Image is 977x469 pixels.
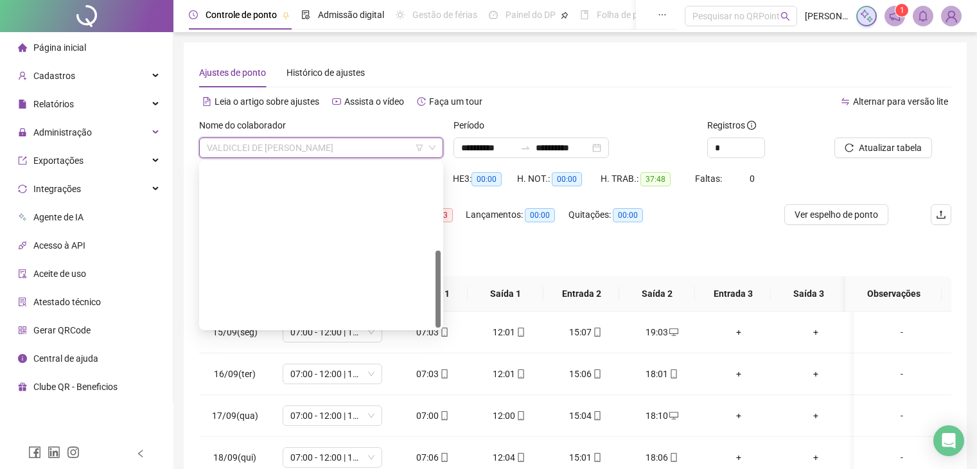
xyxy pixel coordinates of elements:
span: 00:00 [613,208,643,222]
span: ellipsis [658,10,667,19]
sup: 1 [895,4,908,17]
div: H. NOT.: [517,172,601,186]
span: sync [18,184,27,193]
span: 16/09(ter) [214,369,256,379]
span: linkedin [48,446,60,459]
span: mobile [439,453,449,462]
th: Saída 2 [619,276,695,312]
th: Saída 3 [771,276,847,312]
div: Lançamentos: [466,208,568,222]
span: api [18,241,27,250]
span: Folha de pagamento [597,10,679,20]
div: H. TRAB.: [601,172,694,186]
div: Quitações: [568,208,662,222]
button: Atualizar tabela [834,137,932,158]
div: 12:04 [481,450,537,465]
div: 15:06 [558,367,613,381]
div: - [864,325,940,339]
span: Registros [707,118,756,132]
th: Entrada 3 [695,276,771,312]
span: Ver espelho de ponto [795,208,878,222]
span: mobile [592,369,602,378]
span: Atualizar tabela [859,141,922,155]
span: Cadastros [33,71,75,81]
span: bell [917,10,929,22]
span: history [417,97,426,106]
th: Entrada 2 [543,276,619,312]
span: lock [18,128,27,137]
label: Período [453,118,493,132]
div: + [711,325,767,339]
span: reload [845,143,854,152]
span: left [136,449,145,458]
span: Leia o artigo sobre ajustes [215,96,319,107]
span: sun [396,10,405,19]
span: gift [18,382,27,391]
span: Observações [856,287,931,301]
span: 00:00 [552,172,582,186]
span: Assista o vídeo [344,96,404,107]
span: Gerar QRCode [33,325,91,335]
span: home [18,43,27,52]
span: clock-circle [189,10,198,19]
span: youtube [332,97,341,106]
span: dashboard [489,10,498,19]
span: upload [936,209,946,220]
div: 12:01 [481,367,537,381]
span: info-circle [747,121,756,130]
span: info-circle [18,354,27,363]
span: Relatórios [33,99,74,109]
span: Agente de IA [33,212,84,222]
span: 00:00 [471,172,502,186]
span: mobile [439,369,449,378]
span: notification [889,10,901,22]
div: 18:10 [634,409,690,423]
span: 37:48 [640,172,671,186]
span: [PERSON_NAME] [805,9,849,23]
span: 07:00 - 12:00 | 15:00 - 18:00 [290,406,374,425]
div: 18:06 [634,450,690,465]
label: Nome do colaborador [199,118,294,132]
div: - [864,409,940,423]
span: mobile [592,328,602,337]
div: 12:01 [481,325,537,339]
div: 15:07 [558,325,613,339]
span: 15/09(seg) [213,327,258,337]
div: + [788,367,843,381]
span: mobile [592,411,602,420]
div: + [711,409,767,423]
div: 12:00 [481,409,537,423]
div: + [711,450,767,465]
span: pushpin [561,12,568,19]
span: mobile [515,411,525,420]
span: Central de ajuda [33,353,98,364]
span: book [580,10,589,19]
span: Atestado técnico [33,297,101,307]
span: mobile [515,369,525,378]
span: filter [416,144,423,152]
span: mobile [668,369,678,378]
span: swap [841,97,850,106]
div: 15:01 [558,450,613,465]
div: Open Intercom Messenger [933,425,964,456]
span: 0 [750,173,755,184]
div: - [864,367,940,381]
span: Faça um tour [429,96,482,107]
span: pushpin [282,12,290,19]
div: + [711,367,767,381]
span: 07:00 - 12:00 | 15:00 - 18:00 [290,448,374,467]
span: desktop [668,411,678,420]
span: instagram [67,446,80,459]
span: mobile [668,453,678,462]
div: + [788,450,843,465]
div: 15:04 [558,409,613,423]
span: desktop [668,328,678,337]
span: export [18,156,27,165]
span: mobile [439,328,449,337]
span: Painel do DP [506,10,556,20]
span: down [428,144,436,152]
span: mobile [592,453,602,462]
div: 07:03 [404,325,460,339]
img: sparkle-icon.fc2bf0ac1784a2077858766a79e2daf3.svg [859,9,874,23]
span: file-text [202,97,211,106]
